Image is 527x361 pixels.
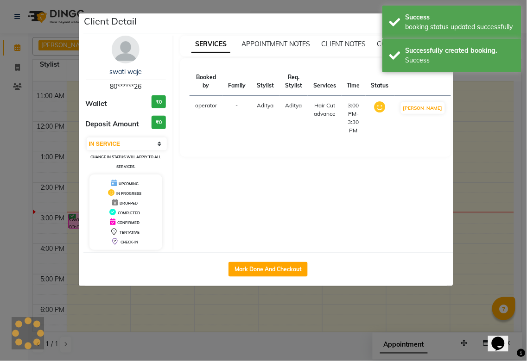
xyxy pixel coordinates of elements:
[241,40,310,48] span: APPOINTMENT NOTES
[342,96,366,141] td: 3:00 PM-3:30 PM
[190,68,222,96] th: Booked by
[222,96,251,141] td: -
[366,68,394,96] th: Status
[251,68,279,96] th: Stylist
[257,102,274,109] span: Aditya
[286,102,302,109] span: Aditya
[119,181,139,186] span: UPCOMING
[488,324,518,352] iframe: chat widget
[120,230,140,235] span: TENTATIVE
[321,40,366,48] span: CLIENT NOTES
[222,68,251,96] th: Family
[406,46,514,56] div: Successfully created booking.
[279,68,308,96] th: Req. Stylist
[117,220,140,225] span: CONFIRMED
[342,68,366,96] th: Time
[152,116,166,129] h3: ₹0
[121,240,138,244] span: CHECK-IN
[116,191,141,196] span: IN PROGRESS
[406,12,514,22] div: Success
[118,211,140,215] span: COMPLETED
[313,101,336,118] div: Hair Cut advance
[229,262,308,277] button: Mark Done And Checkout
[190,96,222,141] td: operator
[84,14,137,28] h5: Client Detail
[377,40,425,48] span: CONSUMPTION
[152,95,166,109] h3: ₹0
[112,36,140,63] img: avatar
[406,56,514,65] div: Success
[109,68,142,76] a: swati waje
[406,22,514,32] div: booking status updated successfully
[120,201,138,205] span: DROPPED
[401,102,445,114] button: [PERSON_NAME]
[308,68,342,96] th: Services
[86,99,108,109] span: Wallet
[90,155,161,169] small: Change in status will apply to all services.
[86,119,140,130] span: Deposit Amount
[191,36,230,53] span: SERVICES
